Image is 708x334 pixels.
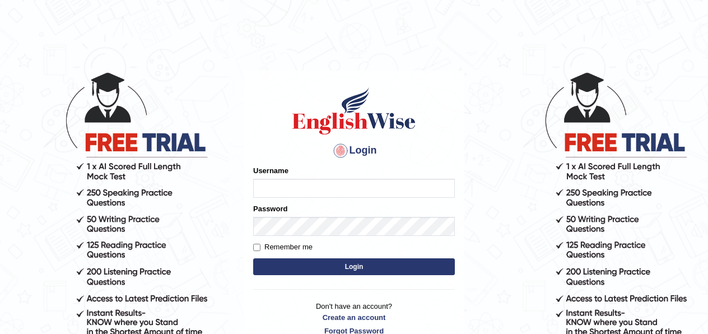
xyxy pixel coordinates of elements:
h4: Login [253,142,455,160]
a: Create an account [253,312,455,323]
label: Remember me [253,242,313,253]
button: Login [253,258,455,275]
label: Username [253,165,288,176]
input: Remember me [253,244,260,251]
img: Logo of English Wise sign in for intelligent practice with AI [290,86,418,136]
label: Password [253,203,287,214]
